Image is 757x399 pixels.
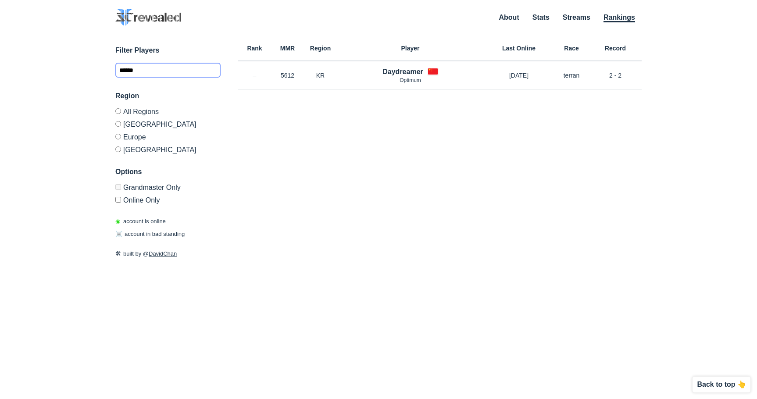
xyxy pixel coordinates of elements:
h6: Race [554,45,589,51]
span: Optimum [400,77,421,83]
p: account in bad standing [115,230,185,239]
p: account is online [115,217,166,226]
p: 2 - 2 [589,71,642,80]
label: All Regions [115,108,221,118]
span: ☠️ [115,231,122,237]
input: Grandmaster Only [115,184,121,190]
label: Europe [115,130,221,143]
img: SC2 Revealed [115,9,181,26]
p: KR [304,71,337,80]
h4: Daydreamer [382,67,423,77]
h6: MMR [271,45,304,51]
span: 🛠 [115,250,121,257]
h3: Region [115,91,221,101]
p: terran [554,71,589,80]
input: All Regions [115,108,121,114]
p: 5612 [271,71,304,80]
h6: Player [337,45,484,51]
h6: Last Online [484,45,554,51]
input: Europe [115,134,121,139]
label: [GEOGRAPHIC_DATA] [115,118,221,130]
input: Online Only [115,197,121,203]
input: [GEOGRAPHIC_DATA] [115,121,121,127]
a: DavidChan [149,250,177,257]
h6: Region [304,45,337,51]
p: built by @ [115,249,221,258]
span: ◉ [115,218,120,224]
p: [DATE] [484,71,554,80]
p: Back to top 👆 [697,381,746,388]
h6: Record [589,45,642,51]
input: [GEOGRAPHIC_DATA] [115,146,121,152]
h3: Filter Players [115,45,221,56]
a: Rankings [603,14,635,22]
a: About [499,14,519,21]
label: Only Show accounts currently in Grandmaster [115,184,221,193]
h6: Rank [238,45,271,51]
a: Stats [532,14,550,21]
h3: Options [115,167,221,177]
p: – [238,71,271,80]
label: Only show accounts currently laddering [115,193,221,204]
a: Streams [563,14,590,21]
label: [GEOGRAPHIC_DATA] [115,143,221,153]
